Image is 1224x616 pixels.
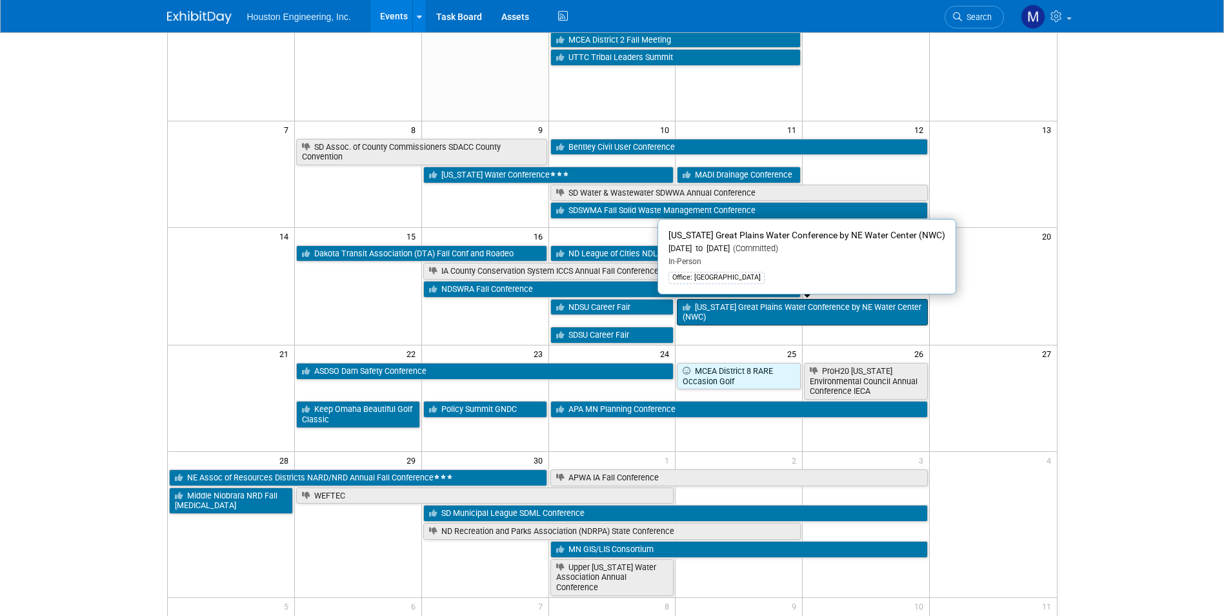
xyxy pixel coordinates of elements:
span: 14 [278,228,294,244]
span: 10 [913,598,929,614]
span: 12 [913,121,929,138]
a: SD Assoc. of County Commissioners SDACC County Convention [296,139,547,165]
span: 27 [1041,345,1057,362]
a: MCEA District 2 Fall Meeting [550,32,801,48]
a: NDSU Career Fair [550,299,674,316]
span: 29 [405,452,421,468]
span: 4 [1045,452,1057,468]
a: ASDSO Dam Safety Conference [296,363,674,380]
span: 23 [532,345,548,362]
span: Search [962,12,992,22]
a: SD Municipal League SDML Conference [423,505,928,522]
a: [US_STATE] Great Plains Water Conference by NE Water Center (NWC) [677,299,928,325]
span: 7 [537,598,548,614]
a: Middle Niobrara NRD Fall [MEDICAL_DATA] [169,488,293,514]
img: ExhibitDay [167,11,232,24]
a: MCEA District 8 RARE Occasion Golf [677,363,801,389]
a: SDSWMA Fall Solid Waste Management Conference [550,202,928,219]
span: (Committed) [730,243,778,253]
a: SD Water & Wastewater SDWWA Annual Conference [550,185,928,201]
span: 5 [283,598,294,614]
img: Mayra Nanclares [1021,5,1045,29]
span: 6 [410,598,421,614]
span: 10 [659,121,675,138]
span: 1 [663,452,675,468]
span: 7 [283,121,294,138]
span: 22 [405,345,421,362]
a: MN GIS/LIS Consortium [550,541,928,558]
span: Houston Engineering, Inc. [247,12,351,22]
a: IA County Conservation System ICCS Annual Fall Conference [423,263,801,280]
div: Office: [GEOGRAPHIC_DATA] [668,272,765,283]
span: 28 [278,452,294,468]
span: 30 [532,452,548,468]
a: Policy Summit GNDC [423,401,547,418]
a: SDSU Career Fair [550,327,674,344]
span: 3 [918,452,929,468]
a: [US_STATE] Water Conference [423,167,674,183]
span: 8 [663,598,675,614]
a: APWA IA Fall Conference [550,469,928,486]
span: 2 [790,452,802,468]
a: Upper [US_STATE] Water Association Annual Conference [550,559,674,596]
a: UTTC Tribal Leaders Summit [550,49,801,66]
a: NE Assoc of Resources Districts NARD/NRD Annual Fall Conference [169,469,547,486]
span: 9 [790,598,802,614]
span: 24 [659,345,675,362]
span: 11 [786,121,802,138]
span: 26 [913,345,929,362]
span: 13 [1041,121,1057,138]
span: 11 [1041,598,1057,614]
a: MADI Drainage Conference [677,167,801,183]
span: 25 [786,345,802,362]
span: [US_STATE] Great Plains Water Conference by NE Water Center (NWC) [668,230,945,240]
a: Dakota Transit Association (DTA) Fall Conf and Roadeo [296,245,547,262]
a: Bentley Civil User Conference [550,139,928,156]
a: APA MN Planning Conference [550,401,928,418]
a: Search [945,6,1004,28]
div: [DATE] to [DATE] [668,243,945,254]
a: ND Recreation and Parks Association (NDRPA) State Conference [423,523,801,540]
a: NDSWRA Fall Conference [423,281,801,298]
a: WEFTEC [296,488,674,504]
span: In-Person [668,257,701,266]
a: Keep Omaha Beautiful Golf Classic [296,401,420,427]
span: 8 [410,121,421,138]
span: 9 [537,121,548,138]
span: 15 [405,228,421,244]
span: 20 [1041,228,1057,244]
span: 21 [278,345,294,362]
a: ProH20 [US_STATE] Environmental Council Annual Conference IECA [804,363,928,400]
